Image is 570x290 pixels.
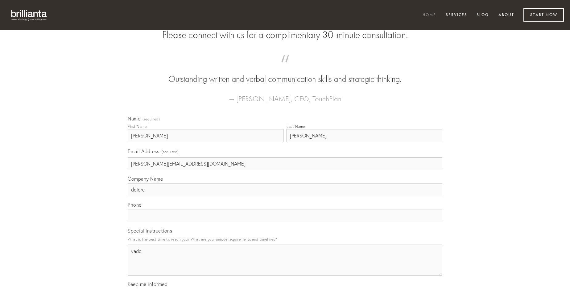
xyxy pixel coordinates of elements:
[128,176,163,182] span: Company Name
[128,245,442,275] textarea: vado
[128,202,142,208] span: Phone
[128,116,140,122] span: Name
[128,281,167,287] span: Keep me informed
[287,124,305,129] div: Last Name
[162,148,179,156] span: (required)
[6,6,52,24] img: brillianta - research, strategy, marketing
[442,10,471,20] a: Services
[128,235,442,243] p: What is the best time to reach you? What are your unique requirements and timelines?
[128,124,147,129] div: First Name
[142,117,160,121] span: (required)
[138,61,432,73] span: “
[138,61,432,85] blockquote: Outstanding written and verbal communication skills and strategic thinking.
[419,10,440,20] a: Home
[138,85,432,105] figcaption: — [PERSON_NAME], CEO, TouchPlan
[128,29,442,41] h2: Please connect with us for a complimentary 30-minute consultation.
[523,8,564,22] a: Start Now
[128,148,159,154] span: Email Address
[494,10,518,20] a: About
[473,10,493,20] a: Blog
[128,228,172,234] span: Special Instructions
